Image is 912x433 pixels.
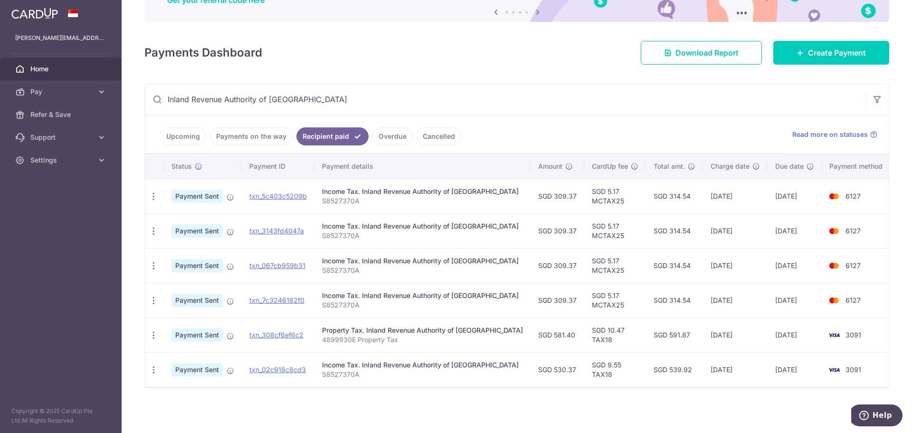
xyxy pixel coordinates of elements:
iframe: Opens a widget where you can find more information [851,404,902,428]
td: [DATE] [703,283,768,318]
p: 4899930E Property Tax [322,335,523,345]
img: Bank Card [825,225,844,237]
div: Income Tax. Inland Revenue Authority of [GEOGRAPHIC_DATA] [322,256,523,266]
a: txn_02c918c8cd3 [249,366,306,374]
td: [DATE] [768,213,822,248]
td: SGD 9.55 TAX18 [584,352,646,387]
span: Payment Sent [171,363,223,376]
td: [DATE] [768,283,822,318]
th: Payment ID [242,154,314,179]
a: Overdue [372,127,413,145]
td: SGD 309.37 [531,179,584,213]
a: txn_7c3246182f0 [249,296,304,304]
span: Total amt. [654,162,685,171]
td: [DATE] [703,248,768,283]
span: 6127 [845,261,861,269]
span: 6127 [845,227,861,235]
span: Payment Sent [171,190,223,203]
span: Amount [538,162,562,171]
td: SGD 539.92 [646,352,703,387]
img: Bank Card [825,329,844,341]
td: [DATE] [703,352,768,387]
a: Upcoming [160,127,206,145]
span: Refer & Save [30,110,93,119]
td: SGD 309.37 [531,283,584,318]
span: Home [30,64,93,74]
th: Payment details [314,154,531,179]
td: [DATE] [703,179,768,213]
td: SGD 5.17 MCTAX25 [584,213,646,248]
img: Bank Card [825,295,844,306]
td: [DATE] [768,248,822,283]
a: txn_5c403c5209b [249,192,307,200]
td: [DATE] [703,318,768,352]
h4: Payments Dashboard [144,44,262,61]
p: S8527370A [322,196,523,206]
span: Payment Sent [171,294,223,307]
td: SGD 314.54 [646,283,703,318]
td: SGD 314.54 [646,179,703,213]
a: txn_3143fd4047a [249,227,304,235]
span: Payment Sent [171,328,223,342]
div: Income Tax. Inland Revenue Authority of [GEOGRAPHIC_DATA] [322,291,523,300]
span: CardUp fee [592,162,628,171]
p: S8527370A [322,300,523,310]
td: SGD 530.37 [531,352,584,387]
input: Search by recipient name, payment id or reference [145,84,866,115]
th: Payment method [822,154,894,179]
span: Support [30,133,93,142]
span: Pay [30,87,93,96]
div: Income Tax. Inland Revenue Authority of [GEOGRAPHIC_DATA] [322,187,523,196]
td: [DATE] [703,213,768,248]
span: Download Report [675,47,739,58]
p: S8527370A [322,231,523,241]
span: Create Payment [808,47,866,58]
a: txn_308cf6ef6c2 [249,331,304,339]
td: SGD 5.17 MCTAX25 [584,283,646,318]
span: Payment Sent [171,259,223,272]
td: SGD 314.54 [646,248,703,283]
span: 6127 [845,296,861,304]
td: SGD 581.40 [531,318,584,352]
p: S8527370A [322,266,523,275]
a: Create Payment [773,41,889,65]
td: SGD 5.17 MCTAX25 [584,248,646,283]
td: SGD 309.37 [531,213,584,248]
a: Download Report [641,41,762,65]
a: Recipient paid [296,127,369,145]
td: [DATE] [768,179,822,213]
span: Read more on statuses [792,130,868,139]
td: SGD 591.87 [646,318,703,352]
span: 3091 [845,331,861,339]
a: Read more on statuses [792,130,877,139]
img: Bank Card [825,364,844,375]
span: Due date [775,162,804,171]
span: 3091 [845,366,861,374]
p: [PERSON_NAME][EMAIL_ADDRESS][DOMAIN_NAME] [15,33,106,43]
a: Cancelled [417,127,461,145]
span: Status [171,162,192,171]
img: Bank Card [825,260,844,271]
a: txn_067cb959b31 [249,261,305,269]
span: Charge date [711,162,750,171]
img: Bank Card [825,191,844,202]
td: SGD 10.47 TAX18 [584,318,646,352]
td: SGD 309.37 [531,248,584,283]
div: Property Tax. Inland Revenue Authority of [GEOGRAPHIC_DATA] [322,326,523,335]
div: Income Tax. Inland Revenue Authority of [GEOGRAPHIC_DATA] [322,221,523,231]
a: Payments on the way [210,127,293,145]
td: [DATE] [768,318,822,352]
div: Income Tax. Inland Revenue Authority of [GEOGRAPHIC_DATA] [322,360,523,370]
p: S8527370A [322,370,523,379]
span: 6127 [845,192,861,200]
img: CardUp [11,8,58,19]
span: Settings [30,155,93,165]
span: Payment Sent [171,224,223,238]
td: [DATE] [768,352,822,387]
td: SGD 5.17 MCTAX25 [584,179,646,213]
td: SGD 314.54 [646,213,703,248]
